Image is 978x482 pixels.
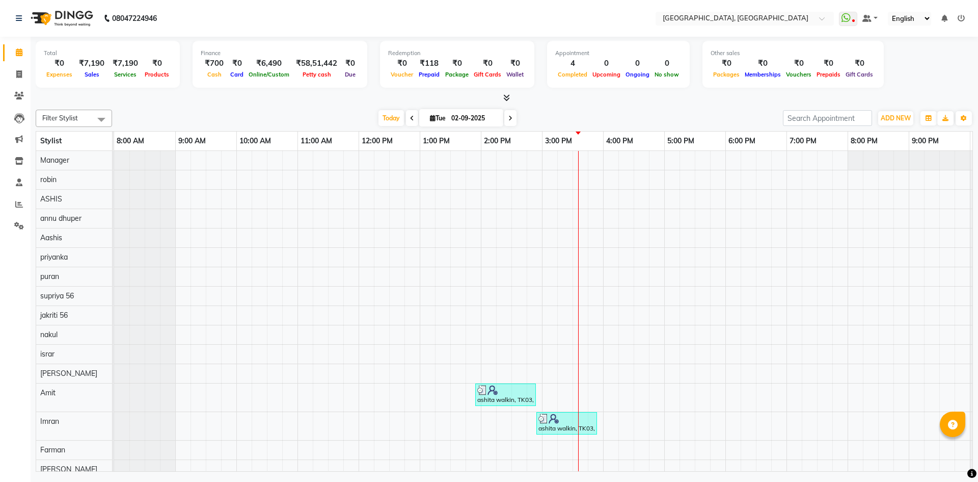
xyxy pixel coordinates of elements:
[590,71,623,78] span: Upcoming
[237,134,274,148] a: 10:00 AM
[623,71,652,78] span: Ongoing
[388,58,416,69] div: ₹0
[471,71,504,78] span: Gift Cards
[814,71,843,78] span: Prepaids
[40,291,74,300] span: supriya 56
[476,385,535,404] div: ashita walkin, TK03, 01:55 PM-02:55 PM, curly haircut plus detox (₹5000)
[783,110,872,126] input: Search Appointment
[82,71,102,78] span: Sales
[201,58,228,69] div: ₹700
[711,58,742,69] div: ₹0
[292,58,341,69] div: ₹58,51,442
[112,4,157,33] b: 08047224946
[108,58,142,69] div: ₹7,190
[814,58,843,69] div: ₹0
[416,71,442,78] span: Prepaid
[711,71,742,78] span: Packages
[711,49,876,58] div: Other sales
[75,58,108,69] div: ₹7,190
[623,58,652,69] div: 0
[726,134,758,148] a: 6:00 PM
[542,134,575,148] a: 3:00 PM
[342,71,358,78] span: Due
[40,156,69,165] span: Manager
[783,58,814,69] div: ₹0
[300,71,334,78] span: Petty cash
[44,58,75,69] div: ₹0
[652,58,682,69] div: 0
[665,134,697,148] a: 5:00 PM
[504,71,526,78] span: Wallet
[843,71,876,78] span: Gift Cards
[742,58,783,69] div: ₹0
[388,49,526,58] div: Redemption
[40,388,56,397] span: Amit
[378,110,404,126] span: Today
[878,111,913,125] button: ADD NEW
[114,134,147,148] a: 8:00 AM
[40,445,65,454] span: Farman
[471,58,504,69] div: ₹0
[783,71,814,78] span: Vouchers
[40,252,68,262] span: priyanka
[909,134,941,148] a: 9:00 PM
[298,134,335,148] a: 11:00 AM
[416,58,443,69] div: ₹118
[843,58,876,69] div: ₹0
[228,71,246,78] span: Card
[590,58,623,69] div: 0
[443,71,471,78] span: Package
[604,134,636,148] a: 4:00 PM
[40,214,81,223] span: annu dhuper
[44,71,75,78] span: Expenses
[246,58,292,69] div: ₹6,490
[42,114,78,122] span: Filter Stylist
[388,71,416,78] span: Voucher
[142,58,172,69] div: ₹0
[555,58,590,69] div: 4
[44,49,172,58] div: Total
[555,49,682,58] div: Appointment
[112,71,139,78] span: Services
[504,58,526,69] div: ₹0
[142,71,172,78] span: Products
[40,330,58,339] span: nakul
[427,114,448,122] span: Tue
[935,441,968,472] iframe: chat widget
[40,311,68,320] span: jakriti 56
[448,111,499,126] input: 2025-09-02
[742,71,783,78] span: Memberships
[26,4,96,33] img: logo
[652,71,682,78] span: No show
[481,134,513,148] a: 2:00 PM
[359,134,395,148] a: 12:00 PM
[881,114,911,122] span: ADD NEW
[205,71,224,78] span: Cash
[40,175,57,184] span: robin
[555,71,590,78] span: Completed
[246,71,292,78] span: Online/Custom
[443,58,471,69] div: ₹0
[40,194,62,204] span: ASHIS
[40,349,55,359] span: israr
[228,58,246,69] div: ₹0
[537,414,596,433] div: ashita walkin, TK03, 02:55 PM-03:55 PM, IRONING (₹1500)
[176,134,208,148] a: 9:00 AM
[341,58,359,69] div: ₹0
[40,136,62,145] span: Stylist
[787,134,819,148] a: 7:00 PM
[40,369,97,378] span: [PERSON_NAME]
[40,465,97,474] span: [PERSON_NAME]
[848,134,880,148] a: 8:00 PM
[40,233,62,242] span: Aashis
[40,417,59,426] span: Imran
[40,272,59,281] span: puran
[420,134,452,148] a: 1:00 PM
[201,49,359,58] div: Finance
